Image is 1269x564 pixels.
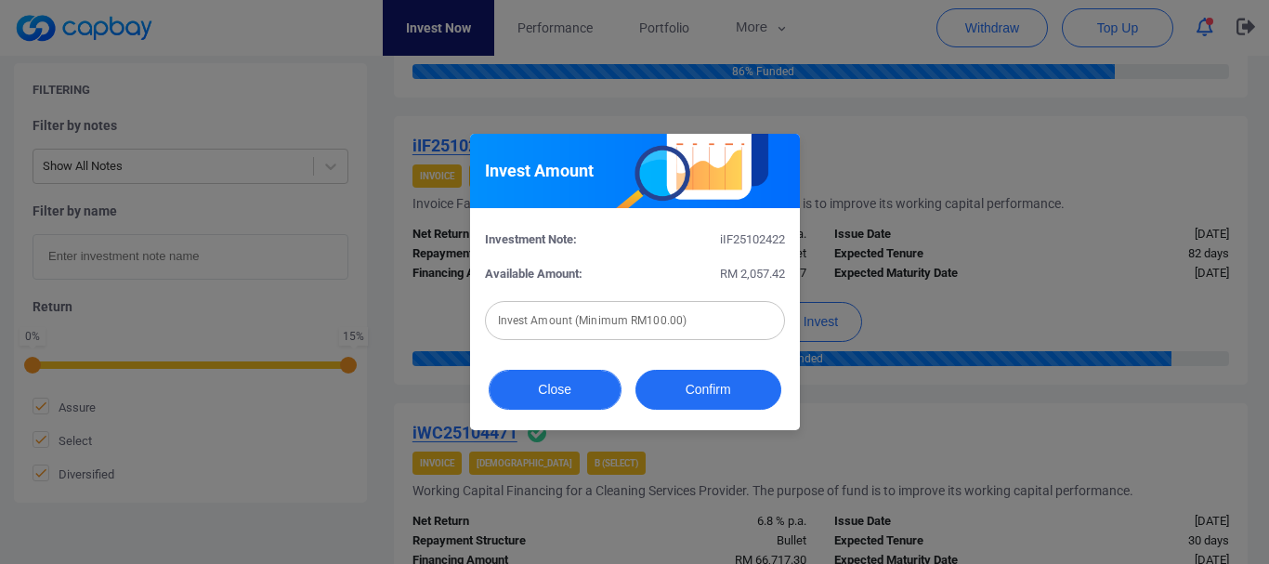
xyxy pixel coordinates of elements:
div: Investment Note: [471,230,635,250]
button: Confirm [635,370,781,410]
h5: Invest Amount [485,160,594,182]
button: Close [489,370,621,410]
div: iIF25102422 [634,230,799,250]
span: RM 2,057.42 [720,267,785,281]
div: Available Amount: [471,265,635,284]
